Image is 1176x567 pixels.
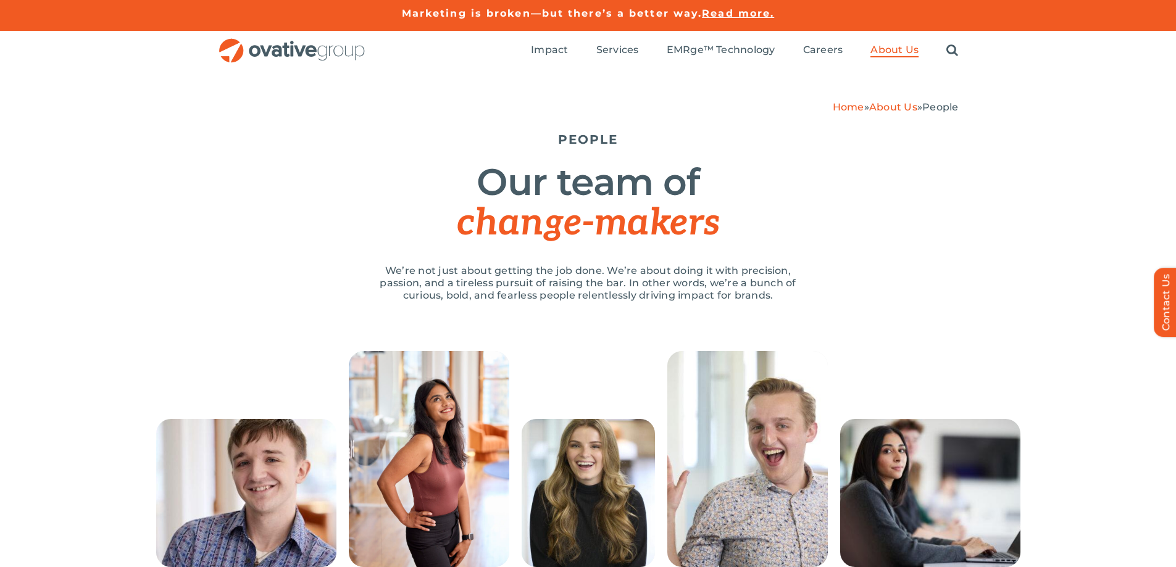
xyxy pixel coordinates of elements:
span: Impact [531,44,568,56]
a: Search [946,44,958,57]
span: People [922,101,958,113]
a: Read more. [702,7,774,19]
p: We’re not just about getting the job done. We’re about doing it with precision, passion, and a ti... [366,265,811,302]
a: About Us [870,44,919,57]
a: EMRge™ Technology [667,44,775,57]
img: 240613_Ovative Group_Portrait14945 (1) [349,351,509,567]
span: EMRge™ Technology [667,44,775,56]
img: People – Collage Ethan [156,419,336,567]
img: People – Collage Lauren [522,419,655,567]
a: Impact [531,44,568,57]
span: » » [833,101,959,113]
span: Services [596,44,639,56]
img: People – Collage McCrossen [667,351,828,567]
img: People – Collage Trushna [840,419,1020,567]
a: Careers [803,44,843,57]
a: Home [833,101,864,113]
a: OG_Full_horizontal_RGB [218,37,366,49]
a: Services [596,44,639,57]
h1: Our team of [218,162,959,243]
a: About Us [869,101,917,113]
span: About Us [870,44,919,56]
h5: PEOPLE [218,132,959,147]
span: change-makers [457,201,719,246]
nav: Menu [531,31,958,70]
a: Marketing is broken—but there’s a better way. [402,7,703,19]
span: Careers [803,44,843,56]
